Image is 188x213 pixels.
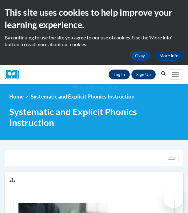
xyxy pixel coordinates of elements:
[9,106,179,128] span: Systematic and Explicit Phonics Instruction
[159,70,168,77] button: Search
[72,84,116,91] img: Section background
[31,93,134,100] span: Systematic and Explicit Phonics Instruction
[163,188,183,208] iframe: Button to launch messaging window
[9,93,24,100] a: Home
[5,6,183,31] h2: This site uses cookies to help improve your learning experience.
[5,70,23,79] a: Cox Campus
[154,51,183,61] a: More Info
[131,70,156,79] a: Register
[168,65,183,84] div: Main menu
[5,70,23,79] img: Logo brand
[109,70,130,79] a: Log In
[130,51,150,61] button: Okay
[5,34,183,48] p: By continuing to use the site you agree to our use of cookies. Use the ‘More info’ button to read...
